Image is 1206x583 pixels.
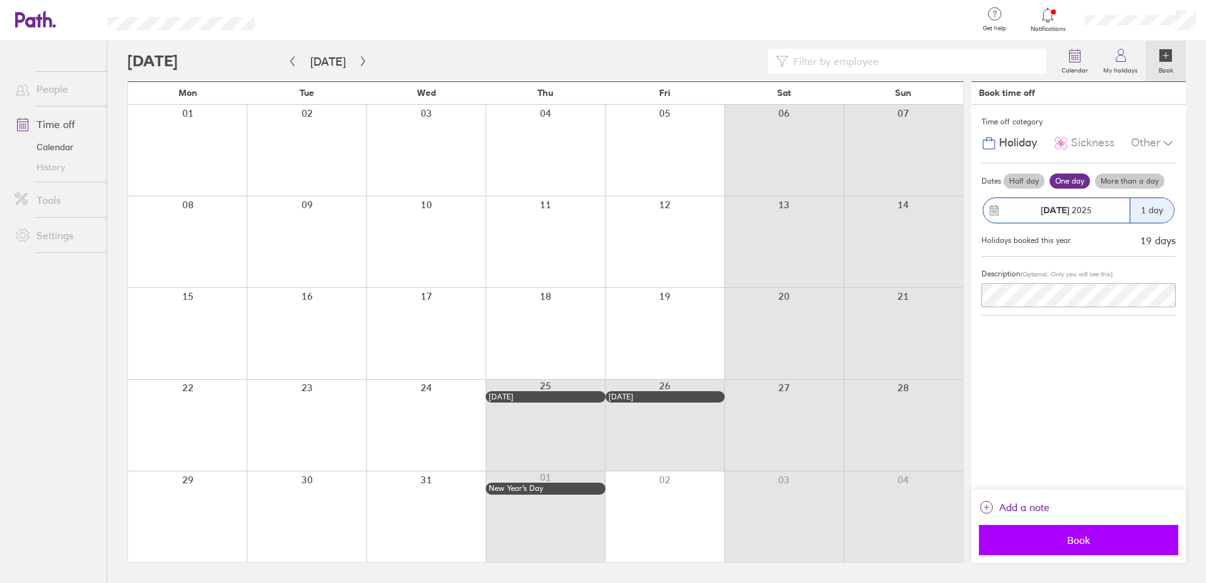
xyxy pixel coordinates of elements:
a: Calendar [1054,41,1096,81]
label: Calendar [1054,63,1096,74]
div: Holidays booked this year [981,236,1071,245]
span: Notifications [1027,25,1068,33]
span: Add a note [999,497,1050,517]
a: My holidays [1096,41,1145,81]
span: Fri [659,88,670,98]
a: Tools [5,187,107,213]
div: [DATE] [489,392,602,401]
a: Settings [5,223,107,248]
a: Time off [5,112,107,137]
a: People [5,76,107,102]
span: Get help [974,25,1015,32]
span: 2025 [1041,205,1092,215]
span: Book [988,534,1169,546]
input: Filter by employee [788,49,1039,73]
button: [DATE] [300,51,356,72]
span: Tue [300,88,314,98]
span: Sat [777,88,791,98]
span: Mon [179,88,197,98]
button: [DATE] 20251 day [981,191,1176,230]
div: 19 days [1140,235,1176,246]
label: Book [1151,63,1181,74]
label: My holidays [1096,63,1145,74]
span: Sickness [1071,136,1115,150]
label: More than a day [1095,174,1164,189]
div: [DATE] [609,392,722,401]
span: Dates [981,177,1001,185]
button: Book [979,525,1178,555]
a: Book [1145,41,1186,81]
div: Book time off [979,88,1035,98]
div: Time off category [981,112,1176,131]
a: Calendar [5,137,107,157]
div: 1 day [1130,198,1174,223]
strong: [DATE] [1041,204,1069,216]
span: (Optional. Only you will see this) [1021,270,1113,278]
a: History [5,157,107,177]
button: Add a note [979,497,1050,517]
a: Notifications [1027,6,1068,33]
span: Wed [417,88,436,98]
label: One day [1050,174,1090,189]
span: Thu [537,88,553,98]
span: Sun [895,88,911,98]
label: Half day [1004,174,1045,189]
div: Other [1131,131,1176,155]
span: Description [981,269,1021,278]
div: New Year’s Day [489,484,602,493]
span: Holiday [999,136,1037,150]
